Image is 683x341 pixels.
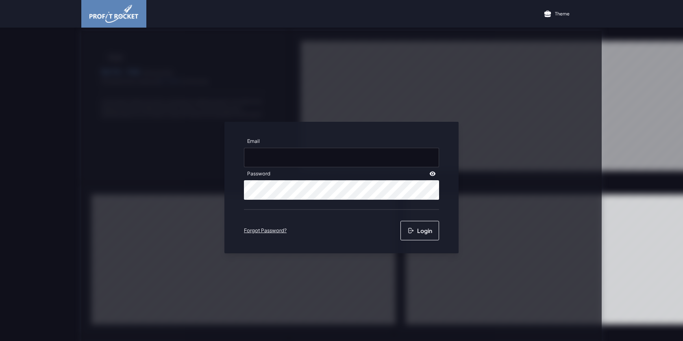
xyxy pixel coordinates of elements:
[244,135,263,148] label: Email
[244,167,274,180] label: Password
[244,227,287,234] a: Forgot Password?
[400,221,439,240] button: Login
[555,11,570,17] p: Theme
[89,5,138,23] img: image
